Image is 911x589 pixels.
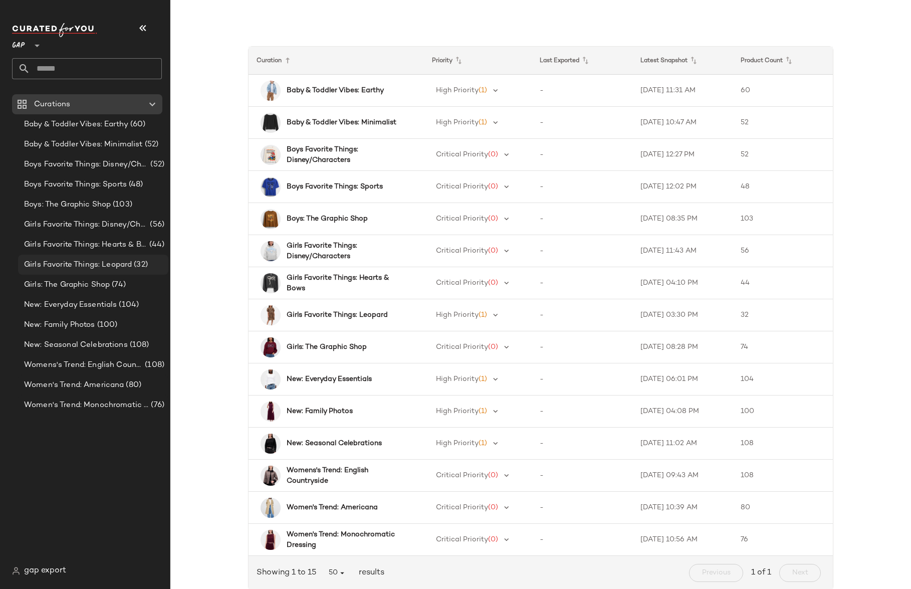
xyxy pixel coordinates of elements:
[12,34,25,52] span: GAP
[111,199,132,211] span: (103)
[148,219,164,231] span: (56)
[733,267,833,299] td: 44
[287,181,383,192] b: Boys Favorite Things: Sports
[24,219,148,231] span: Girls Favorite Things: Disney/Characters
[632,235,733,267] td: [DATE] 11:43 AM
[261,530,281,550] img: cn60517941.jpg
[479,375,487,383] span: (1)
[532,47,632,75] th: Last Exported
[128,119,146,130] span: (60)
[436,375,479,383] span: High Priority
[287,374,372,384] b: New: Everyday Essentials
[261,369,281,389] img: cn60429403.jpg
[632,267,733,299] td: [DATE] 04:10 PM
[424,47,532,75] th: Priority
[287,465,406,486] b: Womens's Trend: English Countryside
[149,400,164,411] span: (76)
[488,472,498,479] span: (0)
[733,139,833,171] td: 52
[479,440,487,447] span: (1)
[488,183,498,190] span: (0)
[632,492,733,524] td: [DATE] 10:39 AM
[287,529,406,550] b: Women's Trend: Monochromatic Dressing
[24,179,127,190] span: Boys Favorite Things: Sports
[733,107,833,139] td: 52
[733,75,833,107] td: 60
[488,215,498,223] span: (0)
[751,567,771,579] span: 1 of 1
[436,440,479,447] span: High Priority
[287,310,388,320] b: Girls Favorite Things: Leopard
[532,203,632,235] td: -
[24,299,117,311] span: New: Everyday Essentials
[632,171,733,203] td: [DATE] 12:02 PM
[24,379,124,391] span: Women's Trend: Americana
[436,279,488,287] span: Critical Priority
[479,311,487,319] span: (1)
[24,159,148,170] span: Boys Favorite Things: Disney/Characters
[632,363,733,396] td: [DATE] 06:01 PM
[488,151,498,158] span: (0)
[24,359,143,371] span: Womens's Trend: English Countryside
[287,85,384,96] b: Baby & Toddler Vibes: Earthy
[532,107,632,139] td: -
[436,87,479,94] span: High Priority
[261,177,281,197] img: cn59977317.jpg
[261,209,281,229] img: cn59894255.jpg
[147,239,164,251] span: (44)
[24,400,149,411] span: Women's Trend: Monochromatic Dressing
[261,305,281,325] img: cn60241791.jpg
[479,408,487,415] span: (1)
[143,359,164,371] span: (108)
[12,567,20,575] img: svg%3e
[261,241,281,261] img: cn60100642.jpg
[436,311,479,319] span: High Priority
[261,466,281,486] img: cn60151420.jpg
[632,396,733,428] td: [DATE] 04:08 PM
[24,199,111,211] span: Boys: The Graphic Shop
[532,331,632,363] td: -
[733,460,833,492] td: 108
[488,279,498,287] span: (0)
[24,339,128,351] span: New: Seasonal Celebrations
[287,342,367,352] b: Girls: The Graphic Shop
[532,460,632,492] td: -
[287,144,406,165] b: Boys Favorite Things: Disney/Characters
[328,568,347,577] span: 50
[257,567,320,579] span: Showing 1 to 15
[733,363,833,396] td: 104
[488,343,498,351] span: (0)
[117,299,139,311] span: (104)
[632,524,733,556] td: [DATE] 10:56 AM
[733,47,833,75] th: Product Count
[24,279,110,291] span: Girls: The Graphic Shop
[632,107,733,139] td: [DATE] 10:47 AM
[532,524,632,556] td: -
[436,408,479,415] span: High Priority
[287,273,406,294] b: Girls Favorite Things: Hearts & Bows
[436,504,488,511] span: Critical Priority
[733,428,833,460] td: 108
[532,139,632,171] td: -
[24,259,132,271] span: Girls Favorite Things: Leopard
[261,498,281,518] img: cn59564240.jpg
[632,139,733,171] td: [DATE] 12:27 PM
[733,299,833,331] td: 32
[733,203,833,235] td: 103
[12,23,97,37] img: cfy_white_logo.C9jOOHJF.svg
[132,259,148,271] span: (32)
[143,139,159,150] span: (52)
[532,75,632,107] td: -
[532,396,632,428] td: -
[479,87,487,94] span: (1)
[532,235,632,267] td: -
[24,139,143,150] span: Baby & Toddler Vibes: Minimalist
[632,331,733,363] td: [DATE] 08:28 PM
[733,396,833,428] td: 100
[733,492,833,524] td: 80
[128,339,149,351] span: (108)
[287,502,378,513] b: Women's Trend: Americana
[532,428,632,460] td: -
[249,47,424,75] th: Curation
[261,113,281,133] img: cn56276141.jpg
